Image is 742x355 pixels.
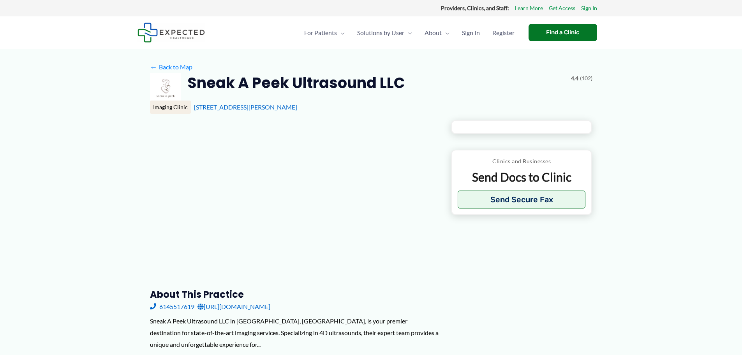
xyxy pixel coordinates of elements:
[150,61,192,73] a: ←Back to Map
[150,301,194,313] a: 6145517619
[441,5,509,11] strong: Providers, Clinics, and Staff:
[580,73,592,83] span: (102)
[458,156,586,166] p: Clinics and Businesses
[492,19,515,46] span: Register
[337,19,345,46] span: Menu Toggle
[462,19,480,46] span: Sign In
[458,170,586,185] p: Send Docs to Clinic
[456,19,486,46] a: Sign In
[442,19,449,46] span: Menu Toggle
[418,19,456,46] a: AboutMenu Toggle
[549,3,575,13] a: Get Access
[298,19,351,46] a: For PatientsMenu Toggle
[197,301,270,313] a: [URL][DOMAIN_NAME]
[187,73,405,92] h2: Sneak A Peek Ultrasound LLC
[486,19,521,46] a: Register
[298,19,521,46] nav: Primary Site Navigation
[304,19,337,46] span: For Patients
[571,73,578,83] span: 4.4
[515,3,543,13] a: Learn More
[458,191,586,208] button: Send Secure Fax
[150,101,191,114] div: Imaging Clinic
[194,103,297,111] a: [STREET_ADDRESS][PERSON_NAME]
[137,23,205,42] img: Expected Healthcare Logo - side, dark font, small
[150,315,439,350] div: Sneak A Peek Ultrasound LLC in [GEOGRAPHIC_DATA], [GEOGRAPHIC_DATA], is your premier destination ...
[529,24,597,41] a: Find a Clinic
[150,63,157,71] span: ←
[581,3,597,13] a: Sign In
[150,288,439,300] h3: About this practice
[404,19,412,46] span: Menu Toggle
[357,19,404,46] span: Solutions by User
[425,19,442,46] span: About
[351,19,418,46] a: Solutions by UserMenu Toggle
